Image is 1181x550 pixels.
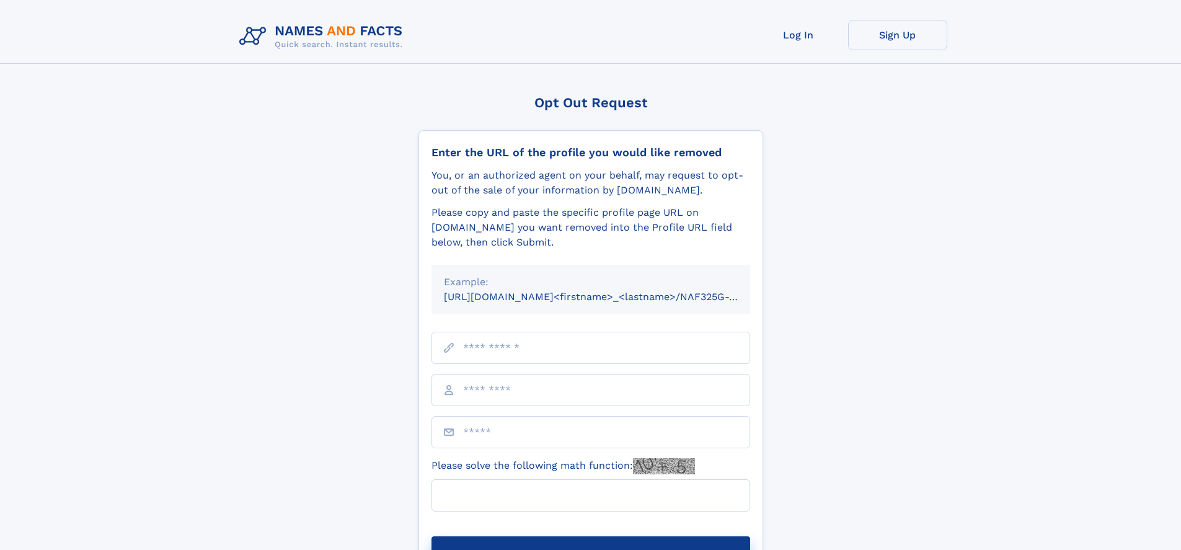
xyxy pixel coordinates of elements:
[431,168,750,198] div: You, or an authorized agent on your behalf, may request to opt-out of the sale of your informatio...
[848,20,947,50] a: Sign Up
[444,275,738,290] div: Example:
[431,146,750,159] div: Enter the URL of the profile you would like removed
[444,291,774,303] small: [URL][DOMAIN_NAME]<firstname>_<lastname>/NAF325G-xxxxxxxx
[431,205,750,250] div: Please copy and paste the specific profile page URL on [DOMAIN_NAME] you want removed into the Pr...
[431,458,695,474] label: Please solve the following math function:
[749,20,848,50] a: Log In
[418,95,763,110] div: Opt Out Request
[234,20,413,53] img: Logo Names and Facts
